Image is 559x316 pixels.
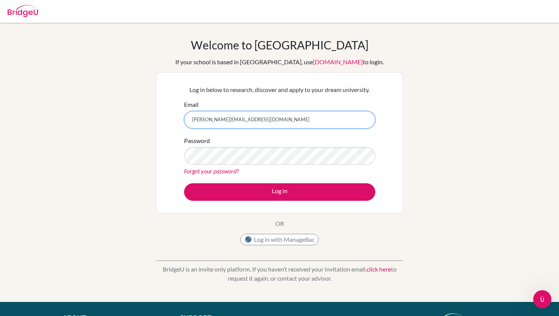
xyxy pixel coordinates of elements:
p: BridgeU is an invite only platform. If you haven’t received your invitation email, to request it ... [156,265,403,283]
button: Log in [184,183,375,201]
h1: Welcome to [GEOGRAPHIC_DATA] [191,38,368,52]
button: Log in with ManageBac [240,234,319,245]
img: Bridge-U [8,5,38,17]
a: Forgot your password? [184,167,239,175]
p: Log in below to research, discover and apply to your dream university. [184,85,375,94]
label: Password [184,136,210,145]
a: click here [367,265,391,273]
label: Email [184,100,199,109]
div: If your school is based in [GEOGRAPHIC_DATA], use to login. [175,57,384,67]
a: [DOMAIN_NAME] [313,58,363,65]
iframe: Intercom live chat [533,290,551,308]
p: OR [275,219,284,228]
